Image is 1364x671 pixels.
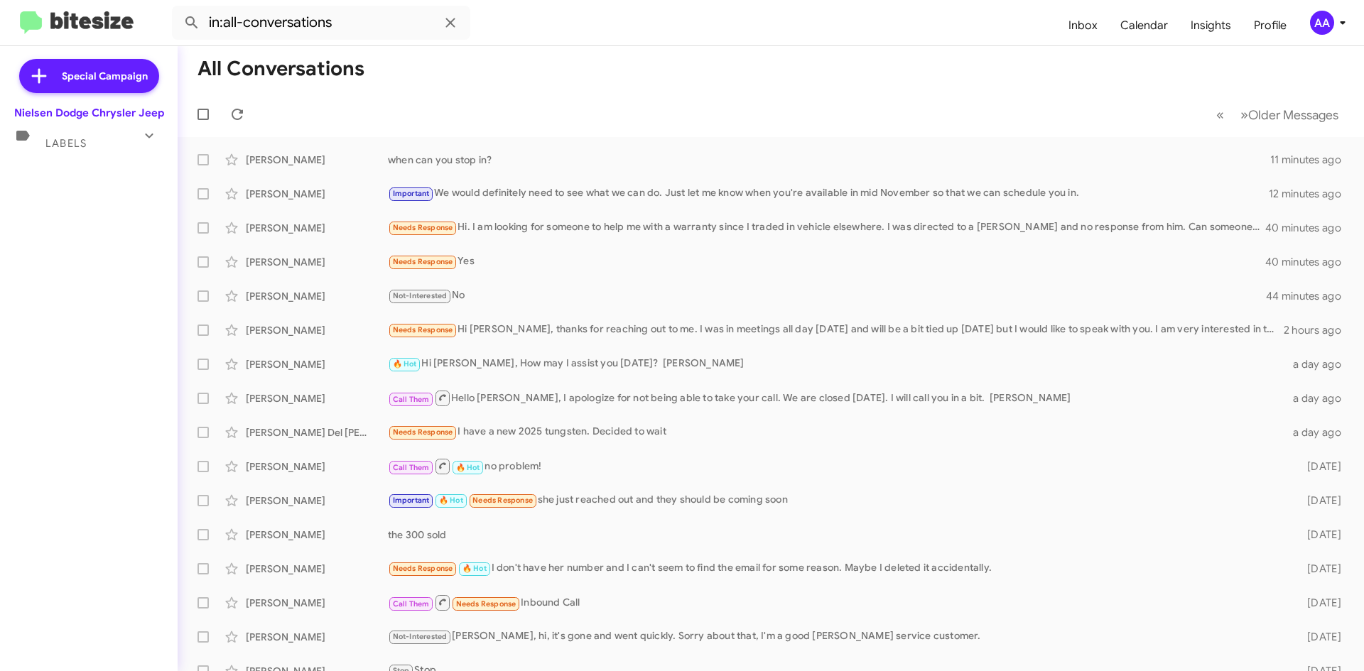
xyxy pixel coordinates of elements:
span: Needs Response [393,325,453,334]
span: Special Campaign [62,69,148,83]
div: No [388,288,1267,304]
nav: Page navigation example [1208,100,1347,129]
div: [PERSON_NAME] [246,459,388,474]
div: I don't have her number and I can't seem to find the email for some reason. Maybe I deleted it ac... [388,560,1284,577]
div: [PERSON_NAME] [246,630,388,644]
div: AA [1310,11,1334,35]
div: We would definitely need to see what we can do. Just let me know when you're available in mid Nov... [388,185,1269,202]
div: [PERSON_NAME] [246,562,388,576]
div: Hi. I am looking for someone to help me with a warranty since I traded in vehicle elsewhere. I wa... [388,219,1267,236]
div: [PERSON_NAME] [246,528,388,542]
h1: All Conversations [197,58,364,80]
span: Call Them [393,395,430,404]
div: [PERSON_NAME] [246,493,388,508]
div: [DATE] [1284,459,1353,474]
div: Hello [PERSON_NAME], I apologize for not being able to take your call. We are closed [DATE]. I wi... [388,389,1284,407]
div: Inbound Call [388,594,1284,611]
span: Needs Response [393,223,453,232]
div: [PERSON_NAME] [246,221,388,235]
div: a day ago [1284,425,1353,440]
div: [DATE] [1284,562,1353,576]
span: 🔥 Hot [439,496,463,505]
div: [PERSON_NAME] [246,391,388,405]
div: Hi [PERSON_NAME], How may I assist you [DATE]? [PERSON_NAME] [388,356,1284,372]
span: Not-Interested [393,632,448,641]
a: Calendar [1109,5,1179,46]
a: Special Campaign [19,59,159,93]
span: Needs Response [393,257,453,266]
span: 🔥 Hot [456,463,480,472]
span: « [1216,106,1224,124]
a: Inbox [1057,5,1109,46]
a: Insights [1179,5,1243,46]
span: Needs Response [393,427,453,437]
div: 40 minutes ago [1267,221,1353,235]
div: [PERSON_NAME], hi, it's gone and went quickly. Sorry about that, I'm a good [PERSON_NAME] service... [388,628,1284,645]
div: I have a new 2025 tungsten. Decided to wait [388,424,1284,440]
div: [PERSON_NAME] [246,153,388,167]
div: 11 minutes ago [1270,153,1353,167]
span: 🔥 Hot [462,564,487,573]
a: Profile [1243,5,1298,46]
div: [PERSON_NAME] Del [PERSON_NAME] [246,425,388,440]
div: 12 minutes ago [1269,187,1353,201]
div: [PERSON_NAME] [246,596,388,610]
div: [PERSON_NAME] [246,187,388,201]
div: 44 minutes ago [1267,289,1353,303]
button: AA [1298,11,1348,35]
span: Needs Response [456,599,516,609]
div: [DATE] [1284,596,1353,610]
div: 40 minutes ago [1267,255,1353,269]
span: Important [393,189,430,198]
div: a day ago [1284,391,1353,405]
div: [PERSON_NAME] [246,357,388,371]
div: she just reached out and they should be coming soon [388,492,1284,508]
div: [DATE] [1284,528,1353,542]
input: Search [172,6,470,40]
span: Needs Response [393,564,453,573]
div: a day ago [1284,357,1353,371]
div: Hi [PERSON_NAME], thanks for reaching out to me. I was in meetings all day [DATE] and will be a b... [388,322,1284,338]
span: Older Messages [1248,107,1338,123]
span: 🔥 Hot [393,359,417,369]
span: Not-Interested [393,291,448,300]
span: Labels [45,137,87,150]
div: [PERSON_NAME] [246,289,388,303]
span: Important [393,496,430,505]
div: [PERSON_NAME] [246,323,388,337]
span: Call Them [393,599,430,609]
div: 2 hours ago [1284,323,1353,337]
div: the 300 sold [388,528,1284,542]
div: [DATE] [1284,630,1353,644]
div: no problem! [388,457,1284,475]
div: when can you stop in? [388,153,1270,167]
span: Call Them [393,463,430,472]
div: [PERSON_NAME] [246,255,388,269]
div: Yes [388,253,1267,270]
button: Next [1232,100,1347,129]
div: Nielsen Dodge Chrysler Jeep [14,106,164,120]
button: Previous [1208,100,1233,129]
span: Needs Response [472,496,533,505]
div: [DATE] [1284,493,1353,508]
span: » [1240,106,1248,124]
